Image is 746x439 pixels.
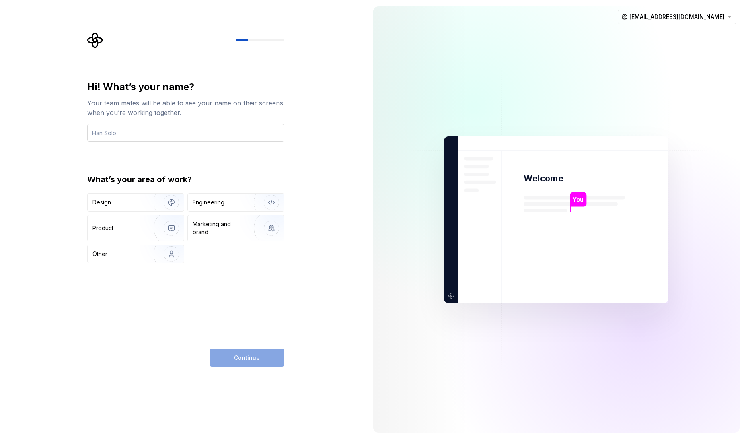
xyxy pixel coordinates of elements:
[524,173,563,184] p: Welcome
[573,195,584,204] p: You
[629,13,725,21] span: [EMAIL_ADDRESS][DOMAIN_NAME]
[92,198,111,206] div: Design
[87,80,284,93] div: Hi! What’s your name?
[92,224,113,232] div: Product
[92,250,107,258] div: Other
[87,98,284,117] div: Your team mates will be able to see your name on their screens when you’re working together.
[87,32,103,48] svg: Supernova Logo
[618,10,736,24] button: [EMAIL_ADDRESS][DOMAIN_NAME]
[193,198,224,206] div: Engineering
[193,220,247,236] div: Marketing and brand
[87,174,284,185] div: What’s your area of work?
[87,124,284,142] input: Han Solo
